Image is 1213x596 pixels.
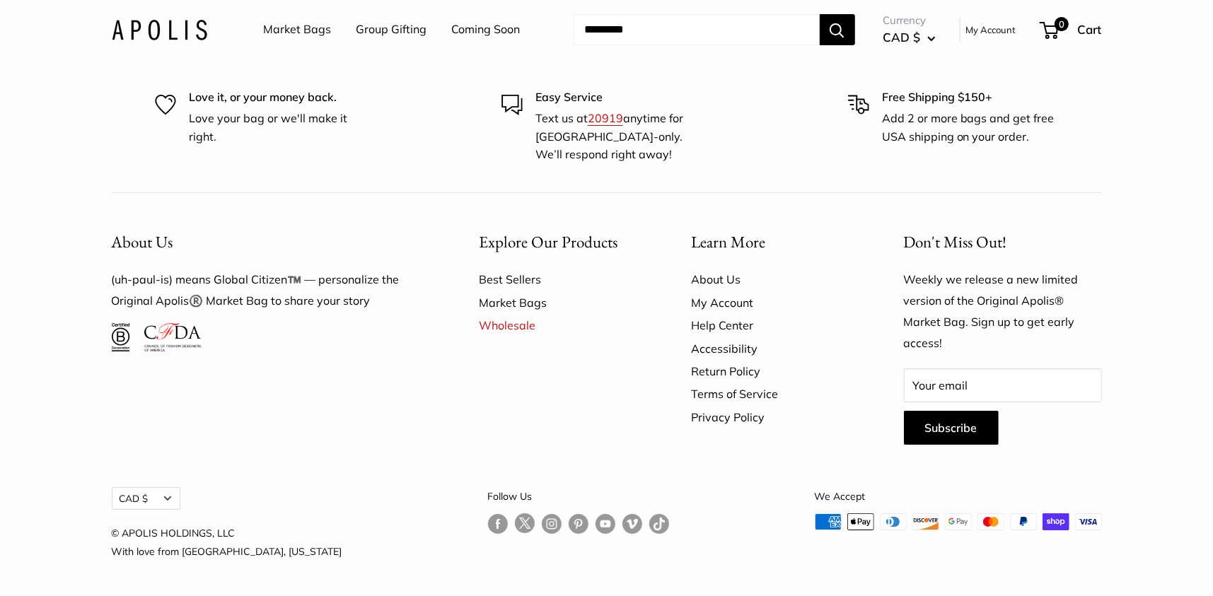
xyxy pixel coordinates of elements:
[488,513,508,534] a: Follow us on Facebook
[1054,17,1068,31] span: 0
[649,513,669,534] a: Follow us on Tumblr
[112,323,131,351] img: Certified B Corporation
[480,314,642,337] a: Wholesale
[112,19,207,40] img: Apolis
[692,360,854,382] a: Return Policy
[692,231,766,252] span: Learn More
[596,513,615,534] a: Follow us on YouTube
[883,30,921,45] span: CAD $
[452,19,521,40] a: Coming Soon
[883,26,936,49] button: CAD $
[112,228,430,256] button: About Us
[692,337,854,360] a: Accessibility
[574,14,820,45] input: Search...
[112,487,180,510] button: CAD $
[264,19,332,40] a: Market Bags
[820,14,855,45] button: Search
[112,524,342,561] p: © APOLIS HOLDINGS, LLC With love from [GEOGRAPHIC_DATA], [US_STATE]
[883,11,936,30] span: Currency
[480,231,618,252] span: Explore Our Products
[144,323,200,351] img: Council of Fashion Designers of America Member
[692,291,854,314] a: My Account
[356,19,427,40] a: Group Gifting
[692,228,854,256] button: Learn More
[569,513,588,534] a: Follow us on Pinterest
[692,382,854,405] a: Terms of Service
[542,513,562,534] a: Follow us on Instagram
[189,88,366,107] p: Love it, or your money back.
[1041,18,1102,41] a: 0 Cart
[480,268,642,291] a: Best Sellers
[904,269,1102,354] p: Weekly we release a new limited version of the Original Apolis® Market Bag. Sign up to get early ...
[622,513,642,534] a: Follow us on Vimeo
[692,406,854,428] a: Privacy Policy
[815,487,1102,506] p: We Accept
[692,268,854,291] a: About Us
[882,110,1059,146] p: Add 2 or more bags and get free USA shipping on your order.
[882,88,1059,107] p: Free Shipping $150+
[112,269,430,312] p: (uh-paul-is) means Global Citizen™️ — personalize the Original Apolis®️ Market Bag to share your ...
[515,513,535,539] a: Follow us on Twitter
[588,111,623,125] a: 20919
[904,411,999,445] button: Subscribe
[189,110,366,146] p: Love your bag or we'll make it right.
[488,487,669,506] p: Follow Us
[692,314,854,337] a: Help Center
[1078,22,1102,37] span: Cart
[535,88,712,107] p: Easy Service
[112,231,173,252] span: About Us
[535,110,712,164] p: Text us at anytime for [GEOGRAPHIC_DATA]-only. We’ll respond right away!
[966,21,1016,38] a: My Account
[480,228,642,256] button: Explore Our Products
[904,228,1102,256] p: Don't Miss Out!
[480,291,642,314] a: Market Bags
